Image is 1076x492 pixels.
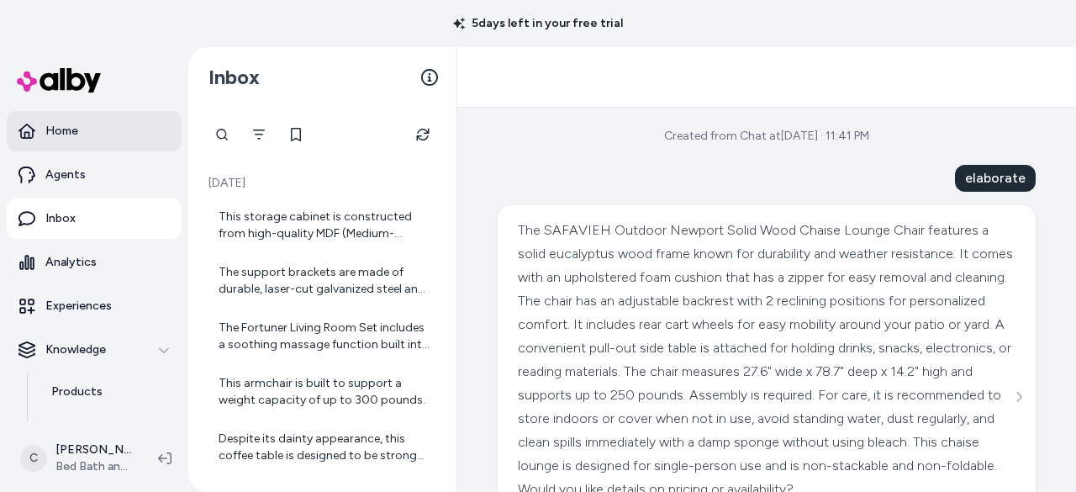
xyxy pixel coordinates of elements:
[1009,387,1029,407] button: See more
[205,198,440,252] a: This storage cabinet is constructed from high-quality MDF (Medium-Density Fiberboard) and enginee...
[7,330,182,370] button: Knowledge
[205,421,440,474] a: Despite its dainty appearance, this coffee table is designed to be strong and sturdy for reliable...
[205,175,440,192] p: [DATE]
[219,431,430,464] div: Despite its dainty appearance, this coffee table is designed to be strong and sturdy for reliable...
[7,286,182,326] a: Experiences
[205,365,440,419] a: This armchair is built to support a weight capacity of up to 300 pounds.
[45,167,86,183] p: Agents
[17,68,101,93] img: alby Logo
[219,209,430,242] div: This storage cabinet is constructed from high-quality MDF (Medium-Density Fiberboard) and enginee...
[242,118,276,151] button: Filter
[45,298,112,315] p: Experiences
[219,264,430,298] div: The support brackets are made of durable, laser-cut galvanized steel and come with a dark gray po...
[51,384,103,400] p: Products
[7,155,182,195] a: Agents
[45,210,76,227] p: Inbox
[443,15,633,32] p: 5 days left in your free trial
[7,111,182,151] a: Home
[205,309,440,363] a: The Fortuner Living Room Set includes a soothing massage function built into the power foot and h...
[664,128,869,145] div: Created from Chat at [DATE] · 11:41 PM
[7,242,182,283] a: Analytics
[20,445,47,472] span: C
[219,375,430,409] div: This armchair is built to support a weight capacity of up to 300 pounds.
[205,254,440,308] a: The support brackets are made of durable, laser-cut galvanized steel and come with a dark gray po...
[45,254,97,271] p: Analytics
[406,118,440,151] button: Refresh
[45,341,106,358] p: Knowledge
[55,458,131,475] span: Bed Bath and Beyond
[34,372,182,412] a: Products
[955,165,1036,192] div: elaborate
[45,123,78,140] p: Home
[55,442,131,458] p: [PERSON_NAME]
[34,412,182,452] a: Documents
[10,431,145,485] button: C[PERSON_NAME]Bed Bath and Beyond
[208,65,260,90] h2: Inbox
[7,198,182,239] a: Inbox
[219,320,430,353] div: The Fortuner Living Room Set includes a soothing massage function built into the power foot and h...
